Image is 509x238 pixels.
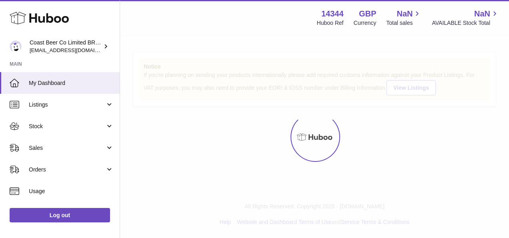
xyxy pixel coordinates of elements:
[30,47,118,53] span: [EMAIL_ADDRESS][DOMAIN_NAME]
[386,8,422,27] a: NaN Total sales
[30,39,102,54] div: Coast Beer Co Limited BRULO
[317,19,344,27] div: Huboo Ref
[354,19,377,27] div: Currency
[397,8,413,19] span: NaN
[432,8,499,27] a: NaN AVAILABLE Stock Total
[29,188,114,195] span: Usage
[10,208,110,222] a: Log out
[10,40,22,52] img: internalAdmin-14344@internal.huboo.com
[29,79,114,87] span: My Dashboard
[29,166,105,173] span: Orders
[474,8,490,19] span: NaN
[321,8,344,19] strong: 14344
[29,101,105,109] span: Listings
[432,19,499,27] span: AVAILABLE Stock Total
[359,8,376,19] strong: GBP
[386,19,422,27] span: Total sales
[29,144,105,152] span: Sales
[29,123,105,130] span: Stock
